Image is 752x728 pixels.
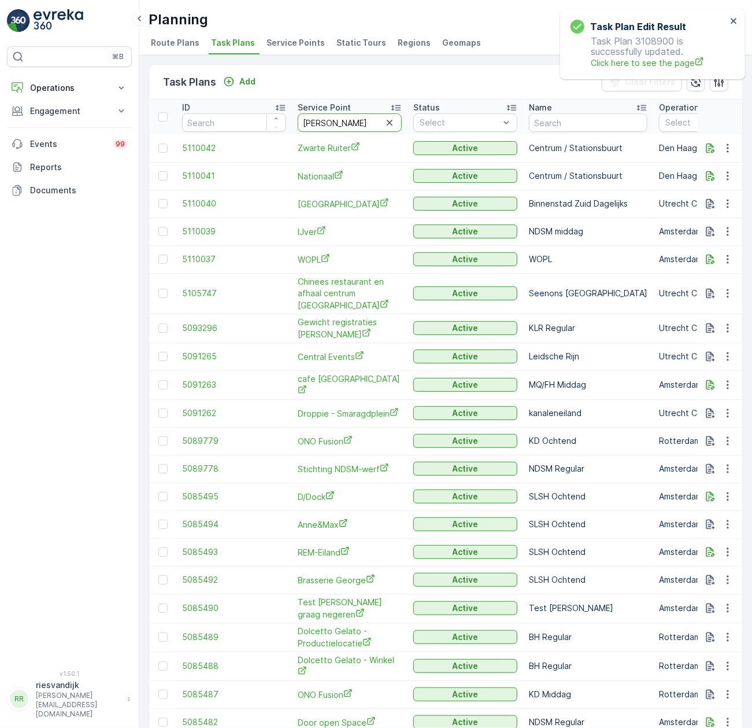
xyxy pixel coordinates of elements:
p: Active [453,491,479,502]
a: ONO Fusion [298,435,402,447]
a: Gewicht registraties klépierre [298,317,402,340]
a: Conscious Hotel Utrecht [298,198,402,210]
button: Active [413,545,517,559]
button: RRriesvandijk[PERSON_NAME][EMAIL_ADDRESS][DOMAIN_NAME] [7,679,132,719]
p: ⌘B [112,52,124,61]
div: Toggle Row Selected [158,464,168,473]
a: 5110040 [182,198,286,209]
p: Centrum / Stationsbuurt [529,142,647,154]
p: Active [453,226,479,237]
button: Clear Filters [602,73,682,91]
button: Active [413,406,517,420]
a: 5089779 [182,435,286,447]
p: Active [453,253,479,265]
h3: Task Plan Edit Result [590,20,686,34]
p: Leidsche Rijn [529,351,647,362]
button: Active [413,225,517,238]
a: 5091263 [182,379,286,391]
div: Toggle Row Selected [158,604,168,613]
p: 99 [116,139,125,149]
button: Operations [7,76,132,100]
span: 5110042 [182,142,286,154]
div: Toggle Row Selected [158,718,168,727]
p: Active [453,288,479,299]
p: Active [453,574,479,586]
a: 5110037 [182,253,286,265]
div: Toggle Row Selected [158,547,168,557]
p: Centrum / Stationsbuurt [529,170,647,182]
p: KD Middag [529,689,647,700]
p: [PERSON_NAME][EMAIL_ADDRESS][DOMAIN_NAME] [36,691,121,719]
a: Documents [7,179,132,202]
p: Documents [30,185,127,196]
a: Dolcetto Gelato - Productielocatie [298,626,402,649]
div: Toggle Row Selected [158,380,168,389]
a: 5110039 [182,226,286,237]
p: KD Ochtend [529,435,647,447]
span: 5085489 [182,631,286,643]
p: kanaleneiland [529,407,647,419]
div: Toggle Row Selected [158,520,168,529]
span: Zwarte Ruiter [298,142,402,154]
span: 5089778 [182,463,286,475]
a: D/Dock [298,491,402,503]
button: Active [413,601,517,615]
p: Active [453,407,479,419]
span: IJver [298,226,402,238]
a: Central Events [298,351,402,363]
a: cafe Schinkelhaven [298,373,402,397]
span: 5085488 [182,660,286,672]
p: SLSH Ochtend [529,574,647,586]
button: Active [413,378,517,392]
a: REM-Eiland [298,546,402,558]
img: logo [7,9,30,32]
a: 5105747 [182,288,286,299]
p: Name [529,102,552,113]
a: ONO Fusion [298,689,402,701]
div: Toggle Row Selected [158,171,168,181]
p: Active [453,170,479,182]
button: Active [413,197,517,211]
span: Chinees restaurant en afhaal centrum [GEOGRAPHIC_DATA] [298,276,402,311]
span: 5093296 [182,322,286,334]
a: Nationaal [298,170,402,182]
p: Engagement [30,105,109,117]
div: Toggle Row Selected [158,492,168,501]
button: Active [413,141,517,155]
a: 5085493 [182,546,286,558]
div: Toggle Row Selected [158,323,168,333]
span: Service Points [266,37,325,49]
p: Events [30,138,106,150]
p: Active [453,631,479,643]
p: BH Regular [529,631,647,643]
button: Active [413,252,517,266]
button: Active [413,169,517,183]
p: Status [413,102,440,113]
p: ID [182,102,190,113]
button: Active [413,659,517,673]
a: 5085495 [182,491,286,502]
input: Search [182,113,286,132]
p: riesvandijk [36,679,121,691]
span: Droppie - Smaragdplein [298,407,402,420]
p: Active [453,602,479,614]
button: Active [413,630,517,644]
p: WOPL [529,253,647,265]
p: Binnenstad Zuid Dagelijks [529,198,647,209]
p: Active [453,660,479,672]
a: Click here to see the page [591,57,727,69]
span: Task Plans [211,37,255,49]
div: Toggle Row Selected [158,575,168,584]
p: Service Point [298,102,351,113]
p: Task Plan 3108900 is successfully updated. [571,36,727,69]
a: 5091262 [182,407,286,419]
p: KLR Regular [529,322,647,334]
